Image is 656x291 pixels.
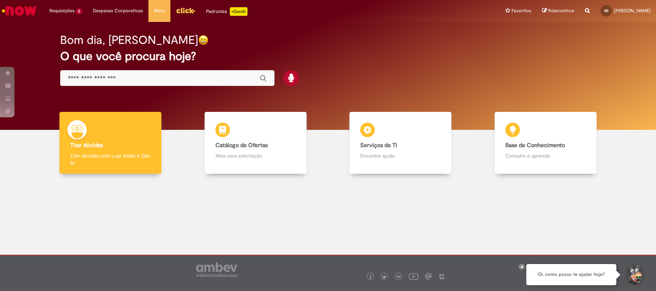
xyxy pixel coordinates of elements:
[360,152,441,159] p: Encontre ajuda
[604,8,608,13] span: AS
[438,273,445,279] img: logo_footer_naosei.png
[154,7,165,14] span: More
[328,112,473,174] a: Serviços de TI Encontre ajuda
[505,152,586,159] p: Consulte e aprenda
[1,4,38,18] img: ServiceNow
[76,8,82,14] span: 2
[183,112,328,174] a: Catálogo de Ofertas Abra uma solicitação
[60,34,198,46] h2: Bom dia, [PERSON_NAME]
[542,8,574,14] a: Rascunhos
[93,7,143,14] span: Despesas Corporativas
[60,50,596,63] h2: O que você procura hoje?
[526,264,616,285] div: Oi, como posso te ajudar hoje?
[369,275,372,279] img: logo_footer_facebook.png
[215,152,296,159] p: Abra uma solicitação
[409,272,418,281] img: logo_footer_youtube.png
[49,7,75,14] span: Requisições
[505,142,565,149] b: Base de Conhecimento
[215,142,268,149] b: Catálogo de Ofertas
[70,142,103,149] b: Tirar dúvidas
[230,7,247,16] p: +GenAi
[206,7,247,16] div: Padroniza
[614,8,651,14] span: [PERSON_NAME]
[512,7,531,14] span: Favoritos
[176,5,195,16] img: click_logo_yellow_360x200.png
[383,275,386,279] img: logo_footer_twitter.png
[425,273,432,279] img: logo_footer_workplace.png
[397,275,401,279] img: logo_footer_linkedin.png
[198,35,209,45] img: happy-face.png
[624,264,645,286] button: Iniciar Conversa de Suporte
[548,7,574,14] span: Rascunhos
[70,152,151,167] p: Tirar dúvidas com Lupi Assist e Gen Ai
[196,263,237,277] img: logo_footer_ambev_rotulo_gray.png
[38,112,183,174] a: Tirar dúvidas Tirar dúvidas com Lupi Assist e Gen Ai
[360,142,397,149] b: Serviços de TI
[473,112,618,174] a: Base de Conhecimento Consulte e aprenda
